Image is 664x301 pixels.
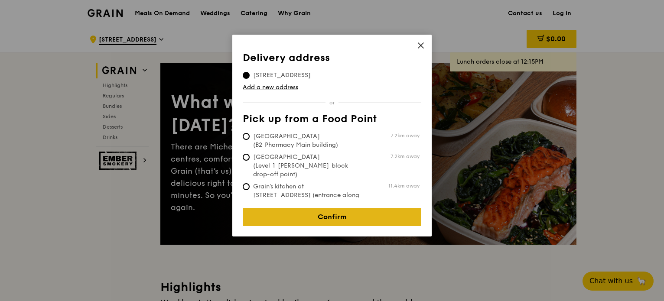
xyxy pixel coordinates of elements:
[243,182,372,217] span: Grain's kitchen at [STREET_ADDRESS] (entrance along [PERSON_NAME][GEOGRAPHIC_DATA])
[388,182,420,189] span: 11.4km away
[243,52,421,68] th: Delivery address
[391,153,420,160] span: 7.2km away
[243,133,250,140] input: [GEOGRAPHIC_DATA] (B2 Pharmacy Main building)7.2km away
[243,208,421,226] a: Confirm
[243,183,250,190] input: Grain's kitchen at [STREET_ADDRESS] (entrance along [PERSON_NAME][GEOGRAPHIC_DATA])11.4km away
[243,153,372,179] span: [GEOGRAPHIC_DATA] (Level 1 [PERSON_NAME] block drop-off point)
[243,71,321,80] span: [STREET_ADDRESS]
[391,132,420,139] span: 7.2km away
[243,154,250,161] input: [GEOGRAPHIC_DATA] (Level 1 [PERSON_NAME] block drop-off point)7.2km away
[243,113,421,129] th: Pick up from a Food Point
[243,132,372,149] span: [GEOGRAPHIC_DATA] (B2 Pharmacy Main building)
[243,72,250,79] input: [STREET_ADDRESS]
[243,83,421,92] a: Add a new address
